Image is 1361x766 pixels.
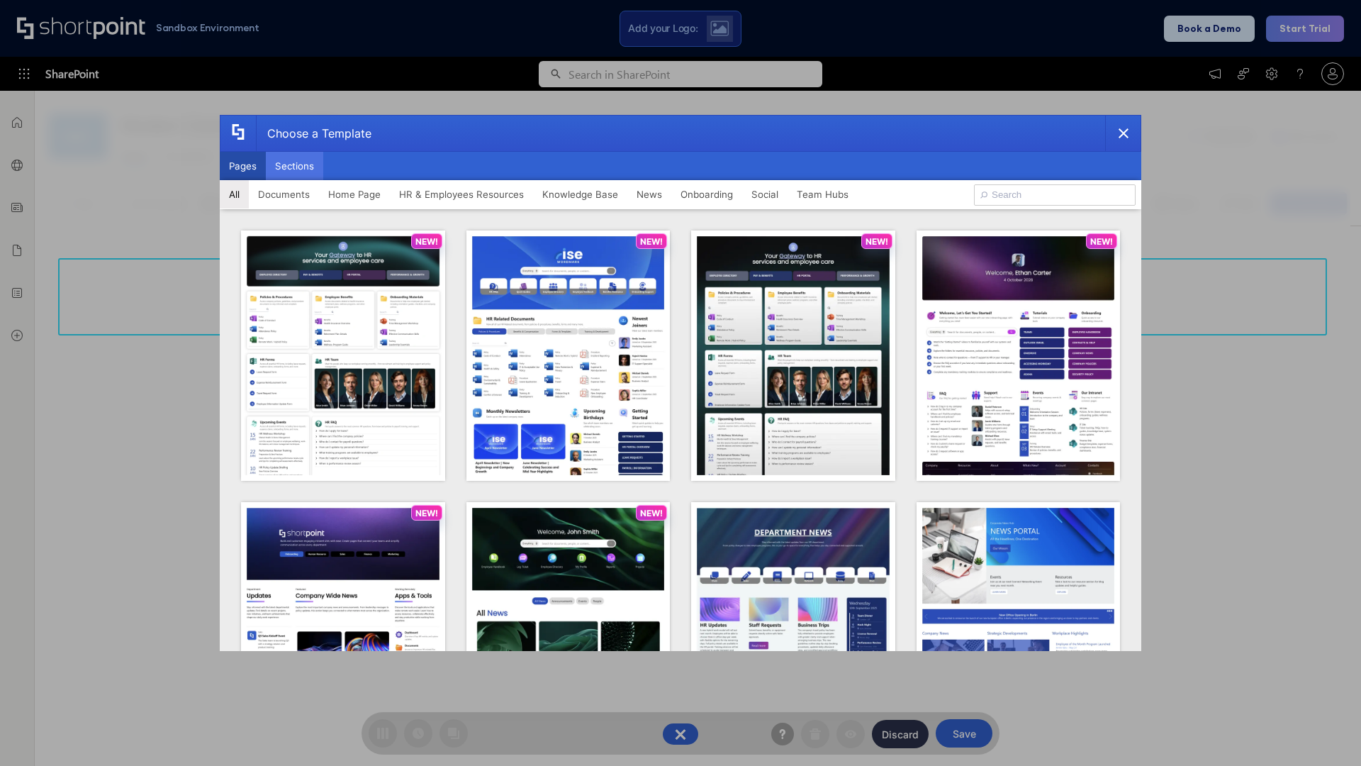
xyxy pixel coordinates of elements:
button: Team Hubs [788,180,858,209]
p: NEW! [415,508,438,518]
button: Documents [249,180,319,209]
p: NEW! [866,236,888,247]
p: NEW! [1090,236,1113,247]
input: Search [974,184,1136,206]
iframe: Chat Widget [1106,601,1361,766]
button: Pages [220,152,266,180]
button: HR & Employees Resources [390,180,533,209]
button: Onboarding [671,180,742,209]
button: Sections [266,152,323,180]
p: NEW! [415,236,438,247]
p: NEW! [640,508,663,518]
p: NEW! [640,236,663,247]
button: All [220,180,249,209]
button: Social [742,180,788,209]
button: News [627,180,671,209]
button: Knowledge Base [533,180,627,209]
div: Choose a Template [256,116,371,151]
button: Home Page [319,180,390,209]
div: template selector [220,115,1141,651]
